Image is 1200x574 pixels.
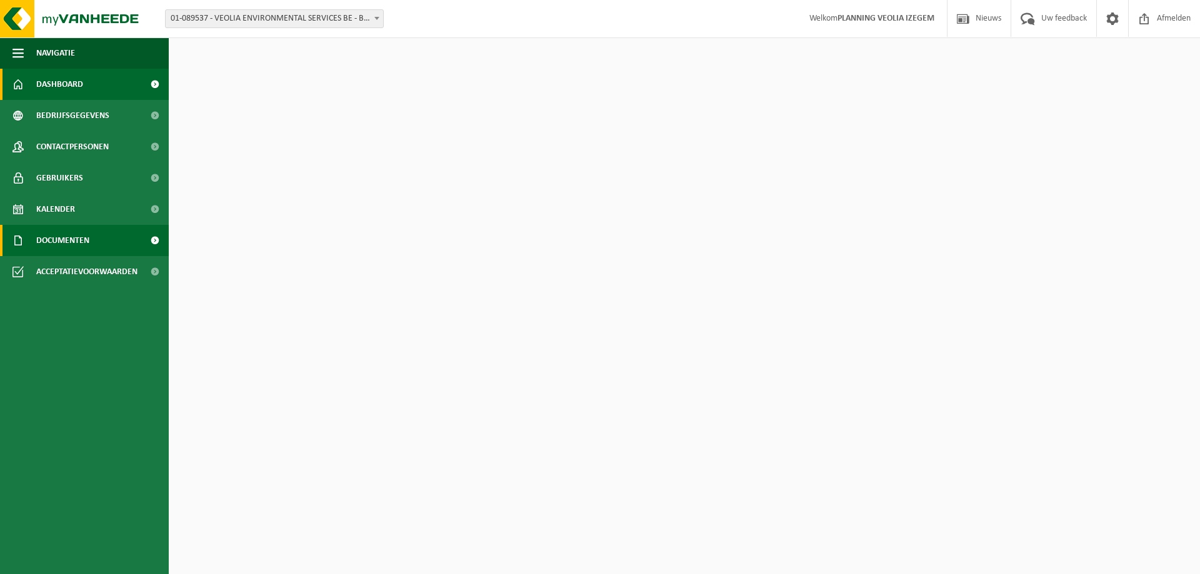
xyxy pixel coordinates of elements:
[166,10,383,27] span: 01-089537 - VEOLIA ENVIRONMENTAL SERVICES BE - BEERSE
[837,14,934,23] strong: PLANNING VEOLIA IZEGEM
[36,100,109,131] span: Bedrijfsgegevens
[36,256,137,287] span: Acceptatievoorwaarden
[36,37,75,69] span: Navigatie
[36,69,83,100] span: Dashboard
[165,9,384,28] span: 01-089537 - VEOLIA ENVIRONMENTAL SERVICES BE - BEERSE
[36,194,75,225] span: Kalender
[36,131,109,162] span: Contactpersonen
[36,225,89,256] span: Documenten
[36,162,83,194] span: Gebruikers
